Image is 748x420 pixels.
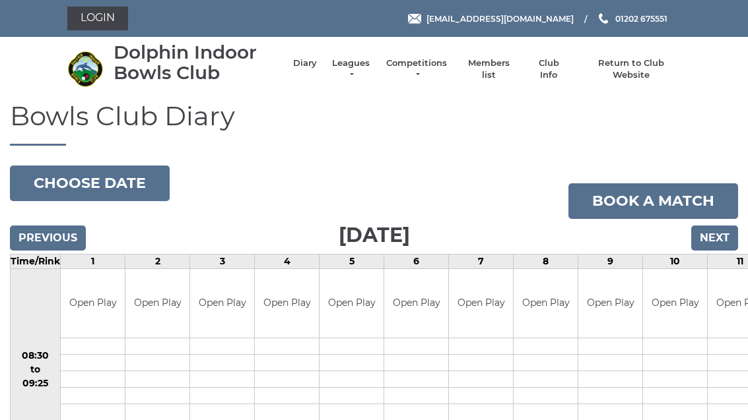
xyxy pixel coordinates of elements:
td: 5 [320,254,384,268]
h1: Bowls Club Diary [10,102,738,146]
a: Diary [293,57,317,69]
td: Open Play [384,269,448,338]
a: Login [67,7,128,30]
td: 10 [643,254,708,268]
td: Open Play [125,269,189,338]
span: 01202 675551 [615,13,667,23]
td: 2 [125,254,190,268]
a: Return to Club Website [581,57,681,81]
td: Open Play [578,269,642,338]
input: Previous [10,225,86,251]
td: Open Play [190,269,254,338]
td: Open Play [320,269,384,338]
img: Email [408,14,421,24]
span: [EMAIL_ADDRESS][DOMAIN_NAME] [426,13,574,23]
a: Email [EMAIL_ADDRESS][DOMAIN_NAME] [408,13,574,25]
div: Dolphin Indoor Bowls Club [114,42,280,83]
td: 7 [449,254,514,268]
td: Open Play [449,269,513,338]
td: 1 [61,254,125,268]
button: Choose date [10,165,170,201]
img: Dolphin Indoor Bowls Club [67,51,104,87]
a: Leagues [330,57,372,81]
a: Book a match [568,183,738,219]
img: Phone us [599,13,608,24]
input: Next [691,225,738,251]
td: 6 [384,254,449,268]
td: 8 [514,254,578,268]
td: 4 [255,254,320,268]
a: Phone us 01202 675551 [597,13,667,25]
td: Open Play [514,269,578,338]
a: Club Info [529,57,568,81]
td: Open Play [61,269,125,338]
td: 3 [190,254,255,268]
td: Open Play [255,269,319,338]
td: 9 [578,254,643,268]
a: Members list [461,57,516,81]
td: Open Play [643,269,707,338]
a: Competitions [385,57,448,81]
td: Time/Rink [11,254,61,268]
